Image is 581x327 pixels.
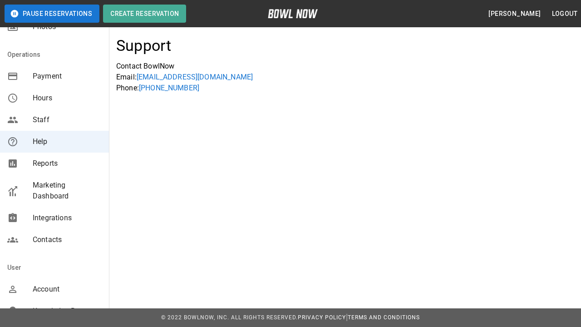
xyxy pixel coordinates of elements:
button: [PERSON_NAME] [485,5,544,22]
button: Pause Reservations [5,5,99,23]
a: Privacy Policy [298,314,346,321]
a: [EMAIL_ADDRESS][DOMAIN_NAME] [137,73,253,81]
p: Email: [116,72,574,83]
a: Terms and Conditions [348,314,420,321]
span: Contacts [33,234,102,245]
span: Marketing Dashboard [33,180,102,202]
a: [PHONE_NUMBER] [139,84,199,92]
span: © 2022 BowlNow, Inc. All Rights Reserved. [161,314,298,321]
span: Staff [33,114,102,125]
span: Knowledge Base [33,306,102,317]
p: Phone: [116,83,574,94]
span: Help [33,136,102,147]
button: Create Reservation [103,5,186,23]
h4: Support [116,36,172,55]
span: Integrations [33,213,102,223]
img: logo [268,9,318,18]
span: Payment [33,71,102,82]
span: Hours [33,93,102,104]
span: Reports [33,158,102,169]
p: Contact BowlNow [116,61,574,72]
button: Logout [548,5,581,22]
span: Account [33,284,102,295]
